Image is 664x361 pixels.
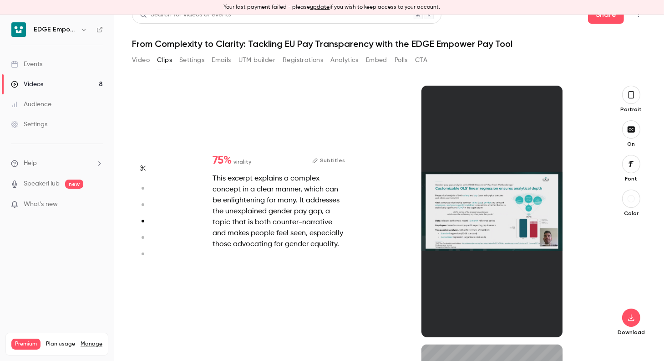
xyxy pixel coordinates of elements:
[213,155,232,166] span: 75 %
[11,100,51,109] div: Audience
[35,54,81,60] div: Domain Overview
[283,53,323,67] button: Registrations
[415,53,427,67] button: CTA
[179,53,204,67] button: Settings
[101,54,153,60] div: Keywords by Traffic
[11,80,43,89] div: Videos
[25,53,32,60] img: tab_domain_overview_orange.svg
[238,53,275,67] button: UTM builder
[25,15,45,22] div: v 4.0.25
[631,7,646,22] button: Top Bar Actions
[132,38,646,49] h1: From Complexity to Clarity: Tackling EU Pay Transparency with the EDGE Empower Pay Tool
[617,106,646,113] p: Portrait
[24,24,100,31] div: Domain: [DOMAIN_NAME]
[212,53,231,67] button: Emails
[366,53,387,67] button: Embed
[617,210,646,217] p: Color
[11,60,42,69] div: Events
[224,3,441,11] p: Your last payment failed - please if you wish to keep access to your account.
[213,173,345,250] div: This excerpt explains a complex concept in a clear manner, which can be enlightening for many. It...
[34,25,76,34] h6: EDGE Empower
[312,155,345,166] button: Subtitles
[91,53,98,60] img: tab_keywords_by_traffic_grey.svg
[11,339,41,350] span: Premium
[617,175,646,182] p: Font
[330,53,359,67] button: Analytics
[617,329,646,336] p: Download
[233,158,251,166] span: virality
[11,22,26,37] img: EDGE Empower
[24,159,37,168] span: Help
[11,159,103,168] li: help-dropdown-opener
[140,10,231,20] div: Search for videos or events
[132,53,150,67] button: Video
[15,15,22,22] img: logo_orange.svg
[588,5,624,24] button: Share
[617,140,646,148] p: On
[157,53,172,67] button: Clips
[46,340,75,348] span: Plan usage
[395,53,408,67] button: Polls
[81,340,102,348] a: Manage
[11,120,47,129] div: Settings
[65,180,83,189] span: new
[24,179,60,189] a: SpeakerHub
[15,24,22,31] img: website_grey.svg
[310,3,330,11] button: update
[24,200,58,209] span: What's new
